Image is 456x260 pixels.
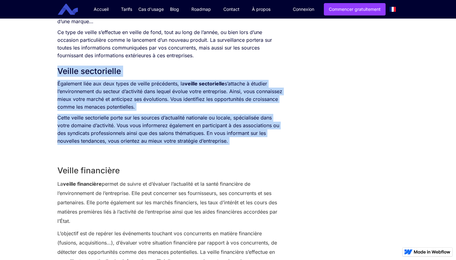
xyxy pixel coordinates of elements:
[57,179,283,226] p: La permet de suivre et d’évaluer l’actualité et la santé financière de l’environnement de l’entre...
[57,165,283,176] h2: Veille financière
[57,28,283,59] p: Ce type de veille s’effectue en veille de fond, tout au long de l’année, ou bien lors d’une occas...
[63,181,102,187] strong: veille financière
[138,6,164,12] div: Cas d'usage
[324,3,386,15] a: Commencer gratuitement
[57,80,283,111] p: Également liée aux deux types de veille précédents, la s’attache à étudier l’environnement du sec...
[57,66,283,77] h2: Veille sectorielle
[57,148,283,156] p: ‍
[57,114,283,145] p: Cette veille sectorielle porte sur les sources d’actualité nationale ou locale, spécialisée dans ...
[414,250,450,254] img: Made in Webflow
[185,80,225,87] strong: veille sectorielle
[288,3,319,15] a: Connexion
[62,4,83,15] a: home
